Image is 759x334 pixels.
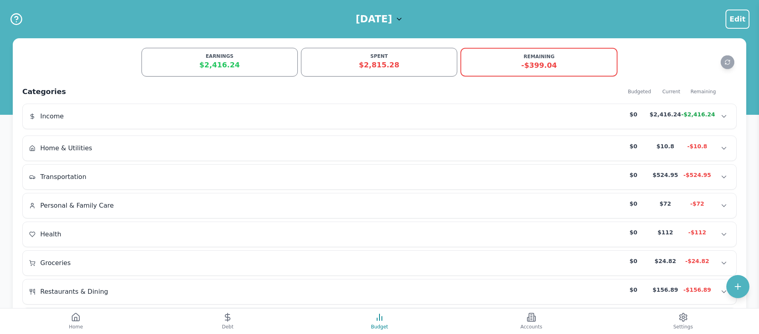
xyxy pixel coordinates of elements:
[40,172,87,182] span: Transportation
[306,53,452,59] div: SPENT
[649,110,681,118] div: $2,416.24
[40,287,108,297] span: Restaurants & Dining
[623,88,655,95] div: Budgeted
[718,142,730,154] button: Show transactions
[147,53,293,59] div: EARNINGS
[69,324,83,330] span: Home
[681,142,713,150] div: -$10.8
[466,53,612,60] div: REMAINING
[10,12,23,26] button: Help
[520,324,542,330] span: Accounts
[617,286,649,294] div: $0
[306,59,452,71] div: $2,815.28
[40,112,64,121] span: Income
[718,171,730,183] button: Show transactions
[681,171,713,179] div: -$524.95
[40,230,61,239] span: Health
[40,258,71,268] span: Groceries
[687,88,719,95] div: Remaining
[304,308,456,334] button: Budget
[466,60,612,71] div: -$399.04
[718,286,730,298] button: Show transactions
[718,257,730,269] button: Show transactions
[617,228,649,236] div: $0
[40,201,114,210] span: Personal & Family Care
[718,110,730,122] button: Show transactions
[607,308,759,334] button: Settings
[40,143,92,153] span: Home & Utilities
[356,13,392,26] h1: [DATE]
[649,142,681,150] div: $10.8
[617,257,649,265] div: $0
[681,110,713,118] div: -$2,416.24
[655,88,687,95] div: Current
[726,10,749,29] button: Menu
[649,228,681,236] div: $112
[617,200,649,208] div: $0
[673,324,693,330] span: Settings
[681,228,713,236] div: -$112
[617,171,649,179] div: $0
[681,286,713,294] div: -$156.89
[649,257,681,265] div: $24.82
[718,200,730,212] button: Show transactions
[371,324,388,330] span: Budget
[152,308,304,334] button: Debt
[730,14,745,25] span: Edit
[649,286,681,294] div: $156.89
[681,257,713,265] div: -$24.82
[721,55,735,69] button: Refresh data
[222,324,234,330] span: Debt
[617,110,649,118] div: $0
[718,228,730,240] button: Show transactions
[681,200,713,208] div: -$72
[617,142,649,150] div: $0
[22,86,623,97] h2: Categories
[649,171,681,179] div: $524.95
[455,308,607,334] button: Accounts
[147,59,293,71] div: $2,416.24
[649,200,681,208] div: $72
